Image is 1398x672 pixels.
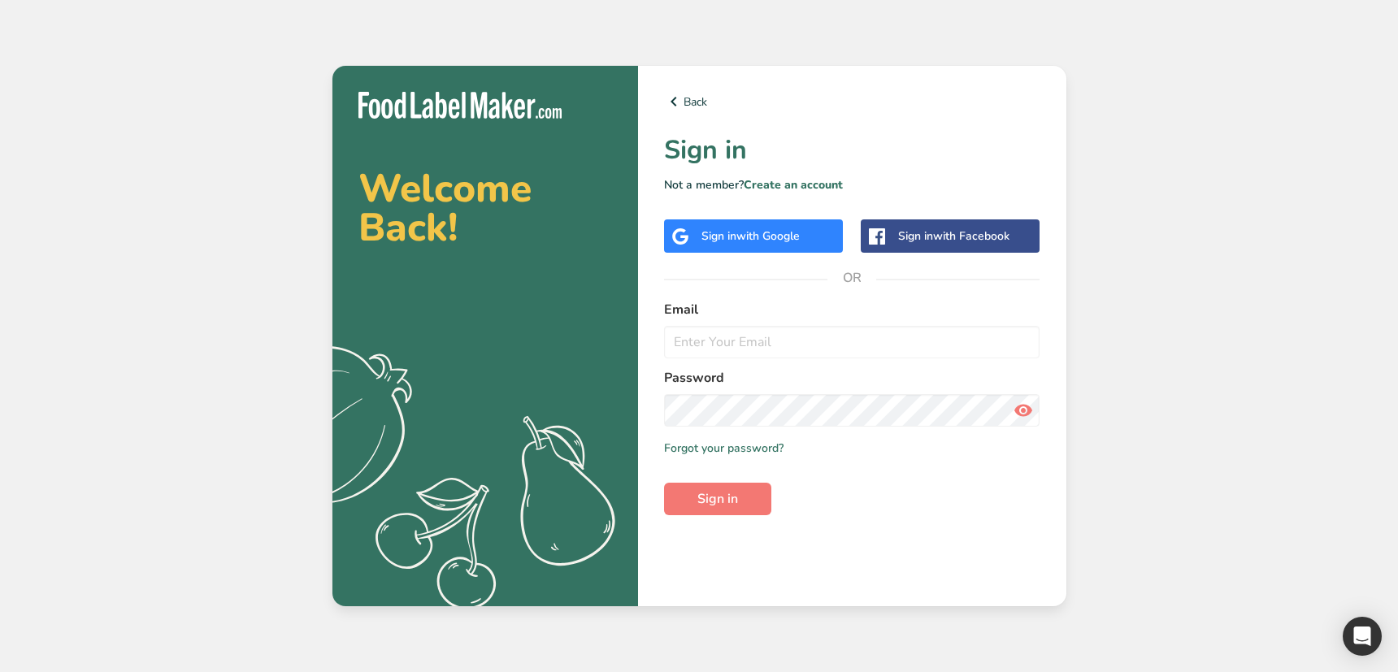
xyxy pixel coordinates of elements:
div: Sign in [701,228,800,245]
span: with Facebook [933,228,1009,244]
input: Enter Your Email [664,326,1040,358]
div: Open Intercom Messenger [1343,617,1382,656]
label: Email [664,300,1040,319]
a: Create an account [744,177,843,193]
span: OR [827,254,876,302]
a: Back [664,92,1040,111]
a: Forgot your password? [664,440,784,457]
button: Sign in [664,483,771,515]
h1: Sign in [664,131,1040,170]
span: Sign in [697,489,738,509]
img: Food Label Maker [358,92,562,119]
label: Password [664,368,1040,388]
p: Not a member? [664,176,1040,193]
span: with Google [736,228,800,244]
h2: Welcome Back! [358,169,612,247]
div: Sign in [898,228,1009,245]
